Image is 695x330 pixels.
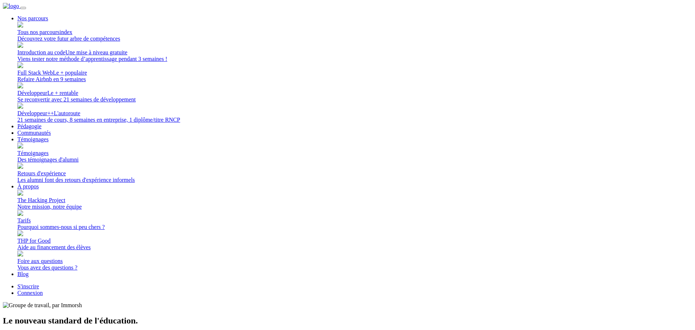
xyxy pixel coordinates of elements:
img: logo [3,3,19,9]
a: Communautés [17,130,51,136]
span: Foire aux questions [17,258,63,264]
a: Témoignages [17,136,49,142]
img: beer-14d7f5c207f57f081275ab10ea0b8a94.svg [17,163,23,169]
a: Nos parcours [17,15,48,21]
img: save-2003ce5719e3e880618d2f866ea23079.svg [17,83,23,88]
span: L'autoroute [54,110,80,116]
img: puzzle-4bde4084d90f9635442e68fcf97b7805.svg [17,42,23,48]
span: Tous nos parcours [17,29,72,35]
a: Introduction au codeUne mise à niveau gratuite Viens tester notre méthode d’apprentissage pendant... [17,43,692,62]
div: Refaire Airbnb en 9 semaines [17,76,692,83]
div: Se reconvertir avec 21 semaines de développement [17,96,692,103]
span: Développeur++ [17,110,80,116]
div: Découvrez votre futur arbre de compétences [17,35,692,42]
span: Témoignages [17,150,49,156]
div: Aide au financement des élèves [17,244,692,251]
div: Notre mission, notre équipe [17,204,692,210]
a: Témoignages Des témoignages d'alumni [17,143,692,163]
div: Pourquoi sommes-nous si peu chers ? [17,224,692,230]
span: Full Stack Web [17,70,87,76]
span: Une mise à niveau gratuite [65,49,127,55]
a: Foire aux questions Vous avez des questions ? [17,251,692,271]
img: git-4-38d7f056ac829478e83c2c2dd81de47b.svg [17,22,23,28]
button: Toggle navigation [20,7,26,9]
span: Tarifs [17,217,31,224]
img: star-1b1639e91352246008672c7d0108e8fd.svg [17,103,23,109]
a: Tous nos parcoursindex Découvrez votre futur arbre de compétences [17,22,692,42]
span: Introduction au code [17,49,127,55]
div: Des témoignages d'alumni [17,156,692,163]
div: Vous avez des questions ? [17,264,692,271]
a: S'inscrire [17,283,39,289]
span: Retours d'expérience [17,170,66,176]
a: Full Stack WebLe + populaire Refaire Airbnb en 9 semaines [17,63,692,83]
a: DéveloppeurLe + rentable Se reconvertir avec 21 semaines de développement [17,83,692,103]
div: 21 semaines de cours, 8 semaines en entreprise, 1 diplôme/titre RNCP [17,117,692,123]
img: earth-532ca4cfcc951ee1ed9d08868e369144.svg [17,190,23,196]
a: Retours d'expérience Les alumni font des retours d'expérience informels [17,164,692,183]
a: À propos [17,183,39,189]
a: Blog [17,271,29,277]
span: Développeur [17,90,78,96]
a: Tarifs Pourquoi sommes-nous si peu chers ? [17,211,692,230]
span: THP for Good [17,238,51,244]
a: The Hacking Project Notre mission, notre équipe [17,191,692,210]
img: book-open-effebd538656b14b08b143ef14f57c46.svg [17,251,23,256]
span: index [59,29,72,35]
img: heart-3dc04c8027ce09cac19c043a17b15ac7.svg [17,230,23,236]
div: Les alumni font des retours d'expérience informels [17,177,692,183]
img: money-9ea4723cc1eb9d308b63524c92a724aa.svg [17,210,23,216]
a: THP for Good Aide au financement des élèves [17,231,692,251]
a: Pédagogie [17,123,42,129]
div: Viens tester notre méthode d’apprentissage pendant 3 semaines ! [17,56,692,62]
a: Développeur++L'autoroute 21 semaines de cours, 8 semaines en entreprise, 1 diplôme/titre RNCP [17,104,692,123]
h1: Le nouveau standard de l'éducation. [3,316,692,326]
img: coffee-1-45024b9a829a1d79ffe67ffa7b865f2f.svg [17,143,23,149]
img: terminal-92af89cfa8d47c02adae11eb3e7f907c.svg [17,62,23,68]
img: Crédit : Immorsh [3,302,82,309]
span: The Hacking Project [17,197,65,203]
a: Connexion [17,290,43,296]
span: Le + populaire [53,70,87,76]
span: Le + rentable [47,90,78,96]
